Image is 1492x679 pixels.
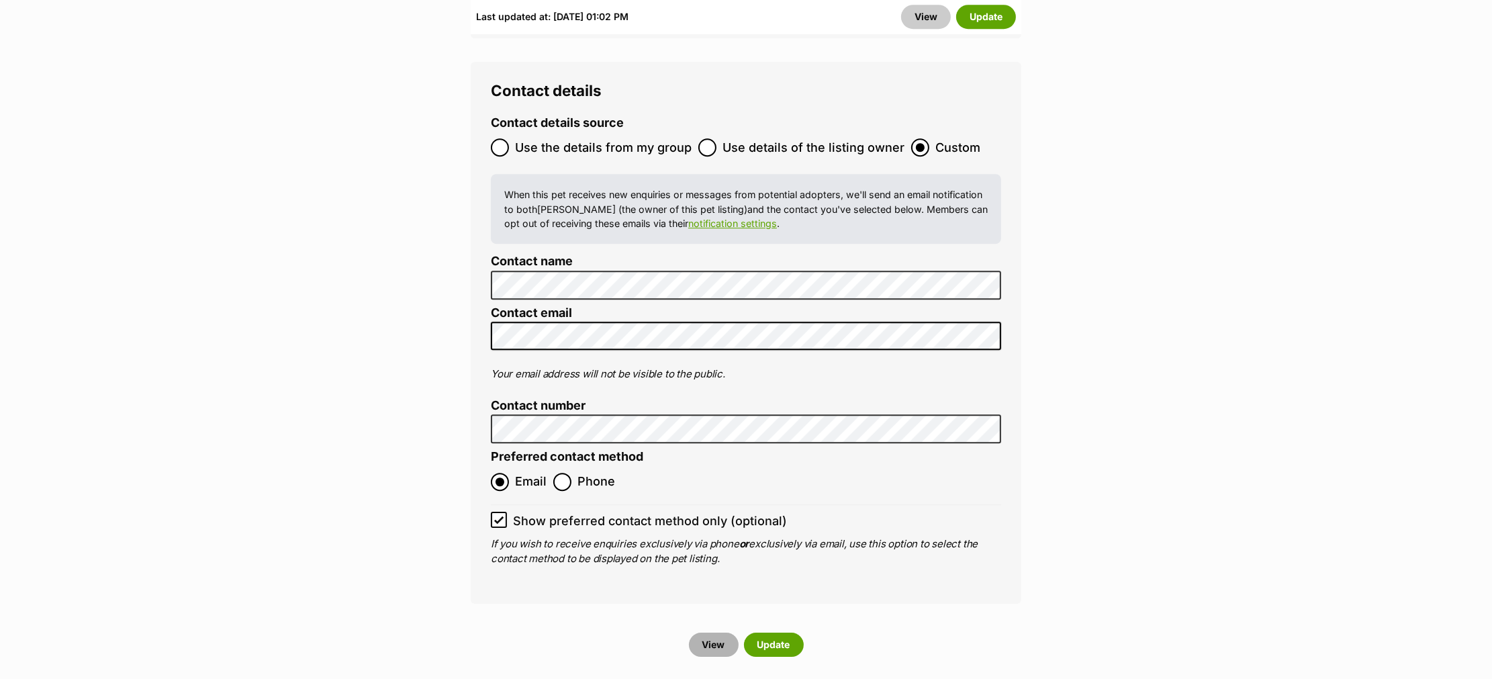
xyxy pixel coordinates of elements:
p: Your email address will not be visible to the public. [491,367,1001,382]
p: If you wish to receive enquiries exclusively via phone exclusively via email, use this option to ... [491,537,1001,567]
span: Use details of the listing owner [722,138,904,156]
span: Phone [577,473,615,491]
span: Use the details from my group [515,138,692,156]
label: Contact number [491,399,1001,413]
span: Show preferred contact method only (optional) [513,512,787,530]
a: notification settings [688,218,777,229]
label: Contact email [491,306,1001,320]
p: When this pet receives new enquiries or messages from potential adopters, we'll send an email not... [504,187,988,230]
a: View [689,633,739,657]
label: Contact details source [491,116,624,130]
span: [PERSON_NAME] (the owner of this pet listing) [537,203,747,215]
span: Contact details [491,81,602,99]
label: Contact name [491,255,1001,269]
button: Update [744,633,804,657]
button: Update [956,5,1016,29]
span: Custom [935,138,980,156]
b: or [739,537,749,550]
div: Last updated at: [DATE] 01:02 PM [476,5,628,29]
span: Email [515,473,547,491]
label: Preferred contact method [491,450,643,464]
a: View [901,5,951,29]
